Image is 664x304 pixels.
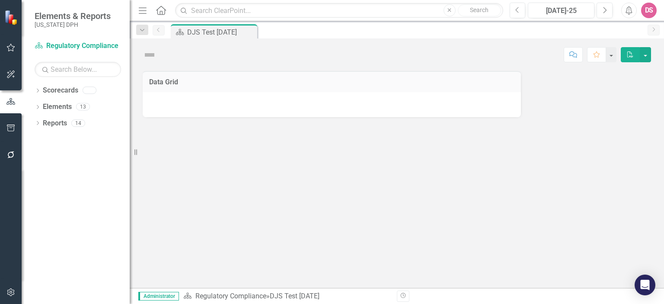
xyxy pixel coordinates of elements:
[35,11,111,21] span: Elements & Reports
[635,275,655,295] div: Open Intercom Messenger
[195,292,266,300] a: Regulatory Compliance
[143,48,156,62] img: Not Defined
[43,102,72,112] a: Elements
[458,4,501,16] button: Search
[71,119,85,127] div: 14
[641,3,657,18] button: DS
[35,21,111,28] small: [US_STATE] DPH
[531,6,591,16] div: [DATE]-25
[183,291,390,301] div: »
[35,41,121,51] a: Regulatory Compliance
[175,3,503,18] input: Search ClearPoint...
[4,9,20,25] img: ClearPoint Strategy
[43,86,78,96] a: Scorecards
[35,62,121,77] input: Search Below...
[76,103,90,111] div: 13
[470,6,488,13] span: Search
[528,3,594,18] button: [DATE]-25
[149,78,514,86] h3: Data Grid
[43,118,67,128] a: Reports
[138,292,179,301] span: Administrator
[187,27,255,38] div: DJS Test [DATE]
[270,292,319,300] div: DJS Test [DATE]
